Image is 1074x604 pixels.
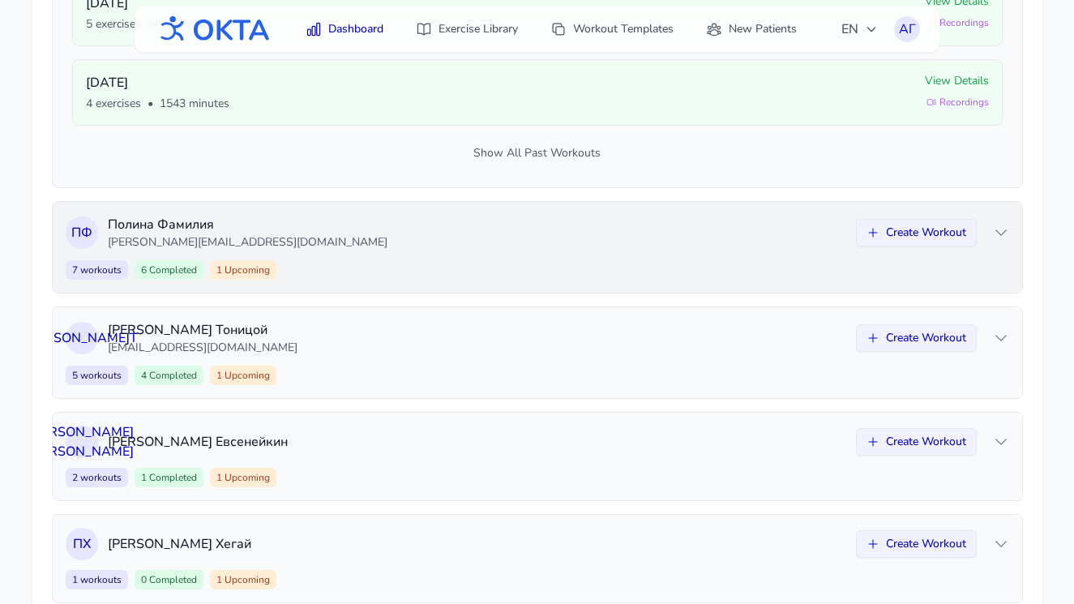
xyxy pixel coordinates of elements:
[108,320,846,340] p: [PERSON_NAME] Тоницой
[108,215,846,234] p: Полина Фамилия
[222,369,270,382] span: Upcoming
[222,263,270,276] span: Upcoming
[135,468,203,487] span: 1
[406,15,528,44] a: Exercise Library
[210,468,276,487] span: 1
[894,16,920,42] button: АГ
[222,573,270,586] span: Upcoming
[66,366,128,385] span: 5
[66,570,128,589] span: 1
[108,340,846,356] p: [EMAIL_ADDRESS][DOMAIN_NAME]
[108,432,846,452] p: [PERSON_NAME] Евсенейкин
[108,234,846,251] p: [PERSON_NAME][EMAIL_ADDRESS][DOMAIN_NAME]
[926,96,989,109] span: Recordings
[210,570,276,589] span: 1
[78,263,122,276] span: workouts
[72,139,1003,168] button: Show All Past Workouts
[856,324,977,352] button: Create Workout
[832,13,888,45] button: EN
[71,223,92,242] span: П Ф
[147,263,197,276] span: Completed
[66,468,128,487] span: 2
[86,96,141,112] span: 4 exercises
[78,471,122,484] span: workouts
[147,573,197,586] span: Completed
[210,366,276,385] span: 1
[856,530,977,558] button: Create Workout
[66,260,128,280] span: 7
[856,428,977,456] button: Create Workout
[135,570,203,589] span: 0
[73,534,91,554] span: П Х
[210,260,276,280] span: 1
[135,260,203,280] span: 6
[222,471,270,484] span: Upcoming
[29,422,134,461] span: [PERSON_NAME] [PERSON_NAME]
[147,369,197,382] span: Completed
[86,73,912,92] p: [DATE]
[147,471,197,484] span: Completed
[108,534,846,554] p: [PERSON_NAME] Хегай
[856,219,977,246] button: Create Workout
[841,19,878,39] span: EN
[25,328,138,348] span: [PERSON_NAME] Т
[160,96,229,112] span: 1543 minutes
[78,369,122,382] span: workouts
[78,573,122,586] span: workouts
[148,96,153,112] span: •
[696,15,807,44] a: New Patients
[135,366,203,385] span: 4
[296,15,393,44] a: Dashboard
[154,8,271,50] img: OKTA logo
[925,73,989,89] span: View Details
[541,15,683,44] a: Workout Templates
